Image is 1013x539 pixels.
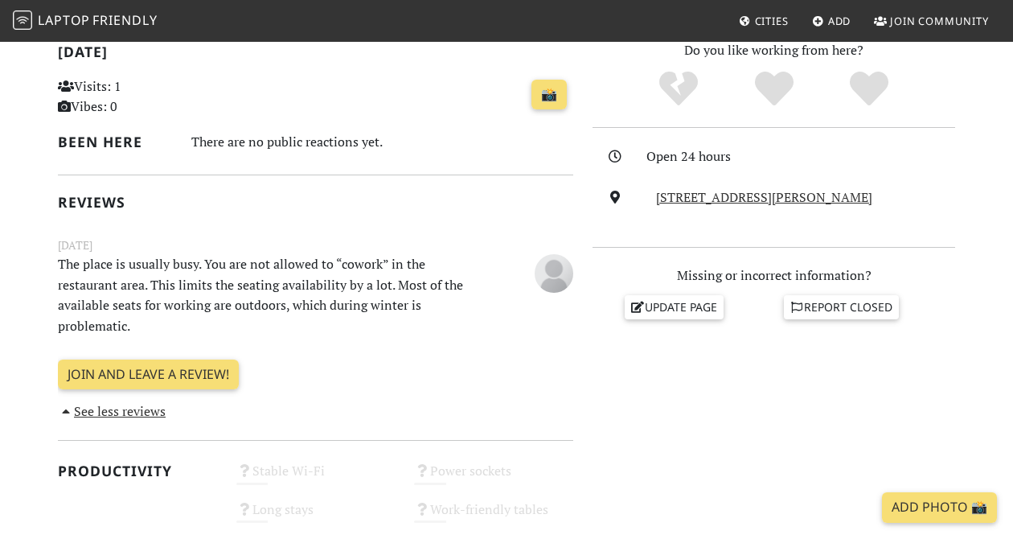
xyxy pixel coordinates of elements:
[48,237,583,254] small: [DATE]
[806,6,858,35] a: Add
[890,14,989,28] span: Join Community
[828,14,851,28] span: Add
[726,69,822,109] div: Yes
[227,498,405,537] div: Long stays
[92,11,157,29] span: Friendly
[48,254,494,336] p: The place is usually busy. You are not allowed to “cowork” in the restaurant area. This limits th...
[58,360,239,390] a: Join and leave a review!
[58,463,217,479] h2: Productivity
[38,11,90,29] span: Laptop
[625,295,724,319] a: Update page
[58,134,172,150] h2: Been here
[822,69,917,109] div: Definitely!
[535,263,573,281] span: André Pinheiro
[404,498,583,537] div: Work-friendly tables
[630,69,726,109] div: No
[531,80,567,110] a: 📸
[535,254,573,293] img: blank-535327c66bd565773addf3077783bbfce4b00ec00e9fd257753287c682c7fa38.png
[13,7,158,35] a: LaptopFriendly LaptopFriendly
[656,188,872,206] a: [STREET_ADDRESS][PERSON_NAME]
[58,43,573,67] h2: [DATE]
[867,6,995,35] a: Join Community
[646,146,965,167] div: Open 24 hours
[404,459,583,498] div: Power sockets
[593,265,955,286] p: Missing or incorrect information?
[58,402,166,420] a: See less reviews
[593,40,955,61] p: Do you like working from here?
[784,295,900,319] a: Report closed
[58,194,573,211] h2: Reviews
[191,130,573,154] div: There are no public reactions yet.
[227,459,405,498] div: Stable Wi-Fi
[755,14,789,28] span: Cities
[13,10,32,30] img: LaptopFriendly
[58,76,217,117] p: Visits: 1 Vibes: 0
[732,6,795,35] a: Cities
